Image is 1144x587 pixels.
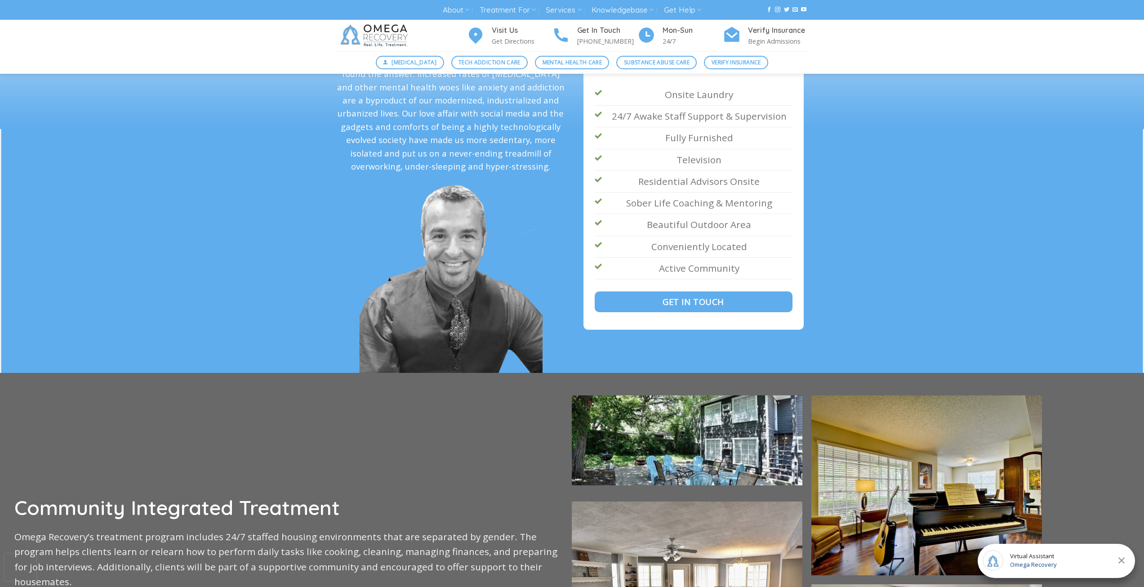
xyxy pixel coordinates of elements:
li: Sober Life Coaching & Mentoring [595,193,792,214]
a: Services [546,2,581,18]
p: 24/7 [663,36,723,46]
a: Visit Us Get Directions [467,25,552,47]
h4: Visit Us [492,25,552,36]
li: Onsite Laundry [595,84,792,106]
span: [MEDICAL_DATA] [392,58,436,67]
p: Get Directions [492,36,552,46]
a: Knowledgebase [592,2,654,18]
h4: Mon-Sun [663,25,723,36]
h3: Community Integrated Treatment [14,496,558,520]
li: Beautiful Outdoor Area [595,214,792,236]
a: Mental Health Care [535,56,609,69]
a: Verify Insurance Begin Admissions [723,25,808,47]
span: Verify Insurance [712,58,761,67]
img: Omega Recovery [336,20,415,51]
a: Follow on Twitter [784,7,789,13]
a: About [443,2,469,18]
a: Get In Touch [595,291,792,312]
a: Verify Insurance [704,56,768,69]
a: Get In Touch [PHONE_NUMBER] [552,25,637,47]
p: [PERSON_NAME] and [PERSON_NAME] think that they’ve found the answer: Increased rates of [MEDICAL_... [336,54,565,173]
a: Follow on YouTube [801,7,806,13]
li: Conveniently Located [595,236,792,258]
a: [MEDICAL_DATA] [376,56,444,69]
li: Fully Furnished [595,127,792,149]
li: Residential Advisors Onsite [595,171,792,193]
li: 24/7 Awake Staff Support & Supervision [595,106,792,127]
span: Tech Addiction Care [458,58,521,67]
a: Treatment For [480,2,536,18]
a: Tech Addiction Care [451,56,528,69]
span: Get In Touch [663,295,724,308]
a: Substance Abuse Care [616,56,697,69]
span: Substance Abuse Care [624,58,690,67]
span: Mental Health Care [543,58,602,67]
a: Follow on Instagram [775,7,780,13]
a: Follow on Facebook [766,7,772,13]
li: Television [595,149,792,171]
a: Get Help [664,2,701,18]
p: Begin Admissions [748,36,808,46]
p: [PHONE_NUMBER] [577,36,637,46]
li: Active Community [595,258,792,279]
h4: Get In Touch [577,25,637,36]
a: Send us an email [792,7,798,13]
h4: Verify Insurance [748,25,808,36]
